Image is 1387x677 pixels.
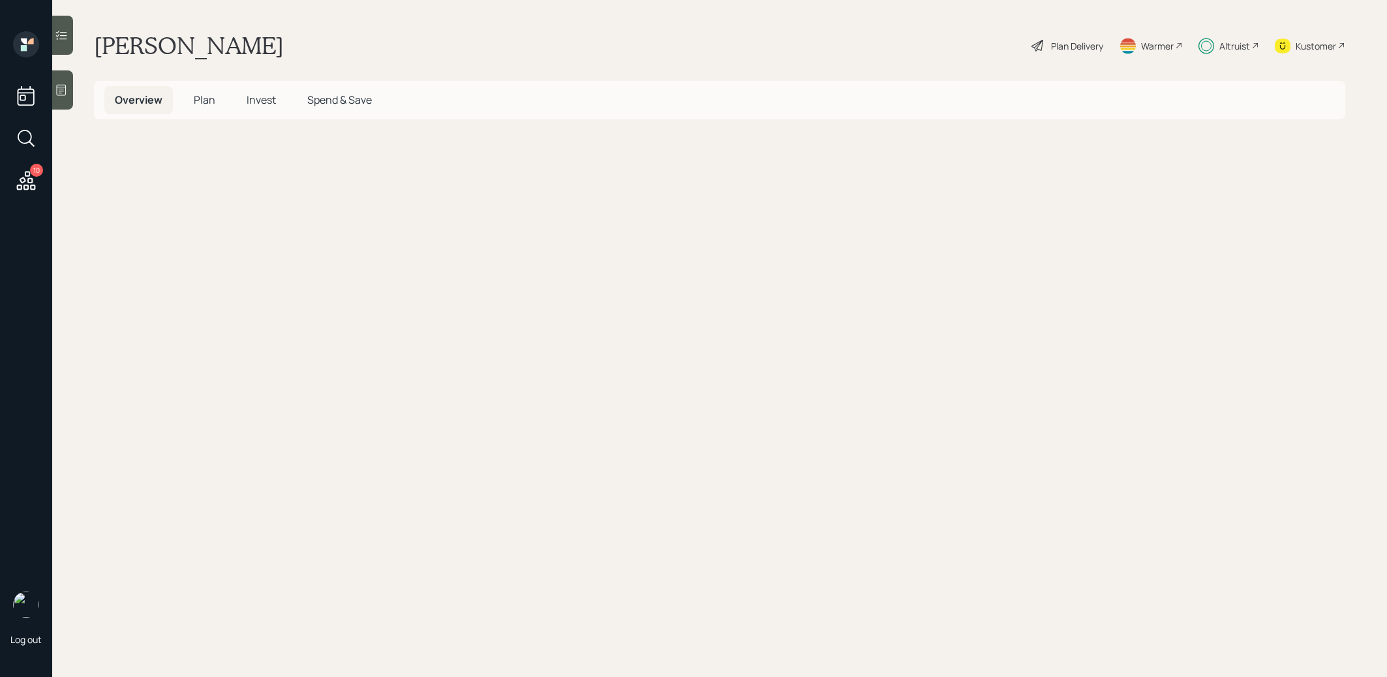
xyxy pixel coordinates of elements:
div: Warmer [1141,39,1174,53]
img: treva-nostdahl-headshot.png [13,592,39,618]
div: Kustomer [1296,39,1336,53]
span: Overview [115,93,162,107]
h1: [PERSON_NAME] [94,31,284,60]
div: Log out [10,633,42,646]
span: Spend & Save [307,93,372,107]
span: Invest [247,93,276,107]
div: Altruist [1219,39,1250,53]
div: Plan Delivery [1051,39,1103,53]
span: Plan [194,93,215,107]
div: 10 [30,164,43,177]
